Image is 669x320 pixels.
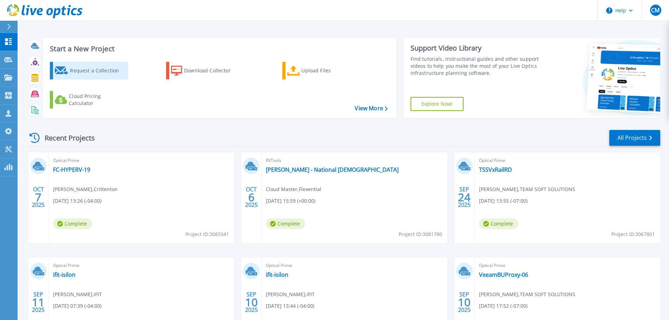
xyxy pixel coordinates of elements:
[301,64,358,78] div: Upload Files
[266,302,314,310] span: [DATE] 13:44 (-04:00)
[266,166,399,173] a: [PERSON_NAME] - National [DEMOGRAPHIC_DATA]
[458,194,471,200] span: 24
[53,185,118,193] span: [PERSON_NAME] , Crittenton
[411,44,542,53] div: Support Video Library
[266,290,315,298] span: [PERSON_NAME] , iFIT
[50,45,387,53] h3: Start a New Project
[651,7,660,13] span: CM
[245,299,258,305] span: 10
[53,166,90,173] a: FC-HYPERV-19
[50,91,128,109] a: Cloud Pricing Calculator
[53,290,102,298] span: [PERSON_NAME] , iFIT
[53,218,92,229] span: Complete
[399,230,442,238] span: Project ID: 3081780
[50,62,128,79] a: Request a Collection
[245,184,258,210] div: OCT 2025
[70,64,126,78] div: Request a Collection
[185,230,229,238] span: Project ID: 3083341
[479,290,575,298] span: [PERSON_NAME] , TEAM SOFT SOLUTIONS
[266,157,443,164] span: RVTools
[411,55,542,77] div: Find tutorials, instructional guides and other support videos to help you make the most of your L...
[458,184,471,210] div: SEP 2025
[458,289,471,315] div: SEP 2025
[411,97,464,111] a: Explore Now!
[266,185,321,193] span: Cloud Master , Flexential
[479,218,518,229] span: Complete
[266,197,315,205] span: [DATE] 15:59 (+00:00)
[479,302,527,310] span: [DATE] 17:52 (-07:00)
[53,197,101,205] span: [DATE] 13:26 (-04:00)
[53,302,101,310] span: [DATE] 07:39 (-04:00)
[458,299,471,305] span: 10
[609,130,660,146] a: All Projects
[266,262,443,269] span: Optical Prime
[355,105,387,112] a: View More
[282,62,361,79] a: Upload Files
[32,184,45,210] div: OCT 2025
[32,289,45,315] div: SEP 2025
[479,166,512,173] a: TSSVxRailRD
[266,271,288,278] a: ifit-isilon
[32,299,45,305] span: 11
[479,271,528,278] a: VeeamBUProxy-06
[53,271,76,278] a: ifit-isilon
[245,289,258,315] div: SEP 2025
[27,129,104,146] div: Recent Projects
[53,262,230,269] span: Optical Prime
[611,230,655,238] span: Project ID: 3067801
[479,262,656,269] span: Optical Prime
[479,185,575,193] span: [PERSON_NAME] , TEAM SOFT SOLUTIONS
[35,194,41,200] span: 7
[184,64,240,78] div: Download Collector
[479,197,527,205] span: [DATE] 13:55 (-07:00)
[166,62,244,79] a: Download Collector
[53,157,230,164] span: Optical Prime
[266,218,305,229] span: Complete
[69,93,125,107] div: Cloud Pricing Calculator
[479,157,656,164] span: Optical Prime
[248,194,255,200] span: 6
